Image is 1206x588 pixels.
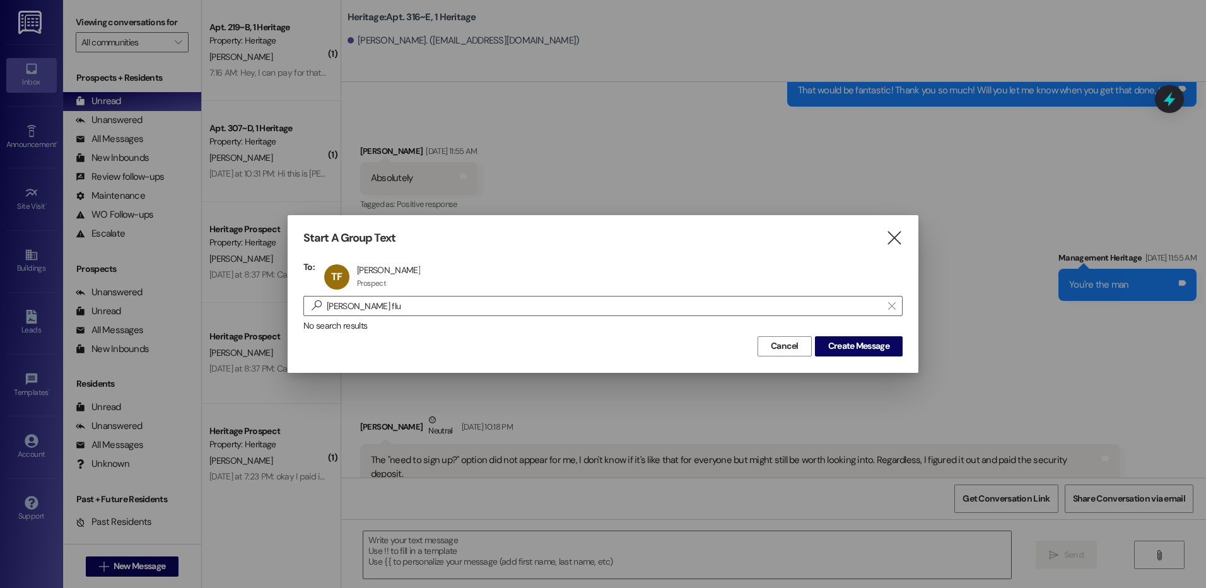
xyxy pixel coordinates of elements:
div: Prospect [357,278,386,288]
button: Clear text [882,297,902,315]
span: Cancel [771,339,799,353]
button: Cancel [758,336,812,356]
div: No search results [303,319,903,332]
i:  [307,299,327,312]
h3: Start A Group Text [303,231,395,245]
i:  [886,232,903,245]
button: Create Message [815,336,903,356]
h3: To: [303,261,315,273]
div: [PERSON_NAME] [357,264,420,276]
i:  [888,301,895,311]
span: TF [331,270,342,283]
span: Create Message [828,339,889,353]
input: Search for any contact or apartment [327,297,882,315]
